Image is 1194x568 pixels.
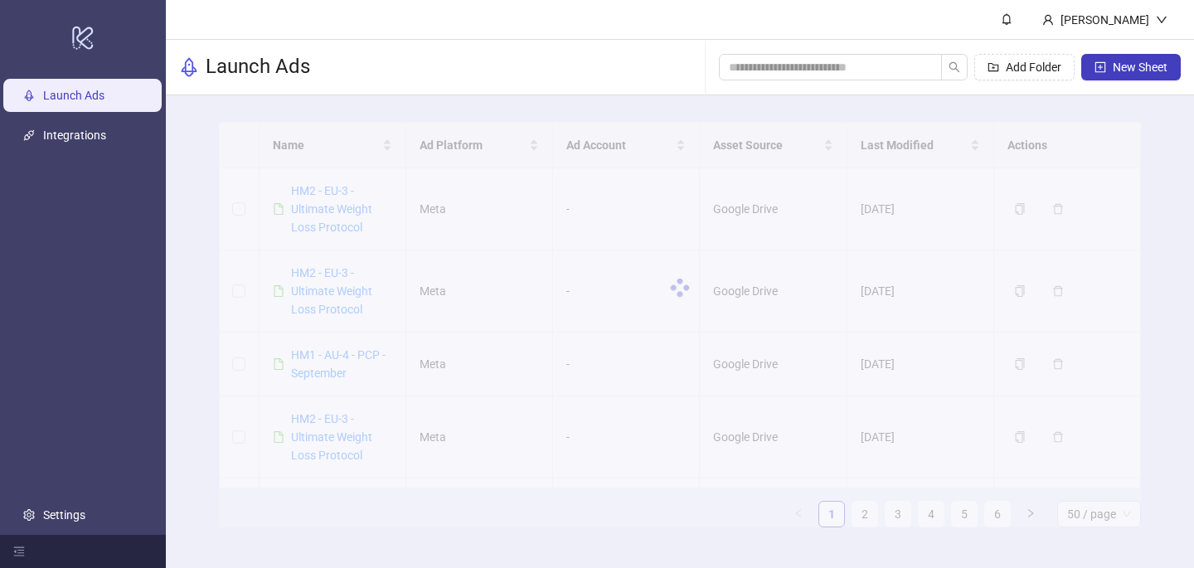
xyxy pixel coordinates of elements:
span: user [1042,14,1054,26]
span: rocket [179,57,199,77]
h3: Launch Ads [206,54,310,80]
span: folder-add [988,61,999,73]
span: down [1156,14,1167,26]
span: menu-fold [13,546,25,557]
div: [PERSON_NAME] [1054,11,1156,29]
a: Settings [43,508,85,522]
span: Add Folder [1006,61,1061,74]
span: bell [1001,13,1012,25]
button: Add Folder [974,54,1075,80]
span: New Sheet [1113,61,1167,74]
span: plus-square [1094,61,1106,73]
span: search [949,61,960,73]
a: Launch Ads [43,89,104,102]
button: New Sheet [1081,54,1181,80]
a: Integrations [43,129,106,142]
